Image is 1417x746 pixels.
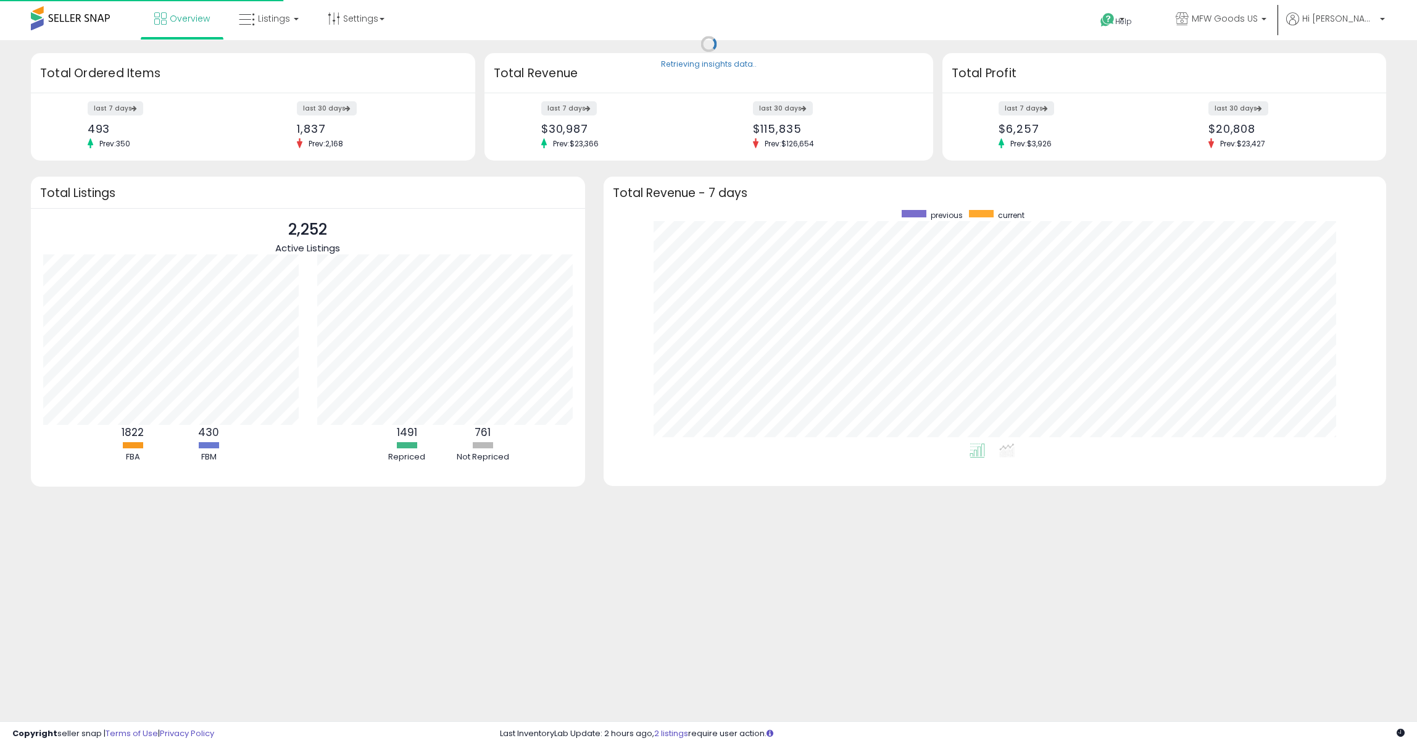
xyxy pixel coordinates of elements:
[952,65,1378,82] h3: Total Profit
[1115,16,1132,27] span: Help
[1302,12,1376,25] span: Hi [PERSON_NAME]
[547,138,605,149] span: Prev: $23,366
[541,122,699,135] div: $30,987
[1208,101,1268,115] label: last 30 days
[1004,138,1058,149] span: Prev: $3,926
[93,138,136,149] span: Prev: 350
[297,101,357,115] label: last 30 days
[541,101,597,115] label: last 7 days
[1091,3,1156,40] a: Help
[998,210,1024,220] span: current
[613,188,1378,198] h3: Total Revenue - 7 days
[1208,122,1365,135] div: $20,808
[494,65,924,82] h3: Total Revenue
[40,188,576,198] h3: Total Listings
[1286,12,1385,40] a: Hi [PERSON_NAME]
[370,451,444,463] div: Repriced
[96,451,170,463] div: FBA
[475,425,491,440] b: 761
[122,425,144,440] b: 1822
[999,101,1054,115] label: last 7 days
[1214,138,1271,149] span: Prev: $23,427
[931,210,963,220] span: previous
[999,122,1155,135] div: $6,257
[753,122,911,135] div: $115,835
[297,122,453,135] div: 1,837
[1100,12,1115,28] i: Get Help
[88,101,143,115] label: last 7 days
[275,241,340,254] span: Active Listings
[198,425,219,440] b: 430
[172,451,246,463] div: FBM
[88,122,244,135] div: 493
[1192,12,1258,25] span: MFW Goods US
[758,138,820,149] span: Prev: $126,654
[661,59,757,70] div: Retrieving insights data..
[258,12,290,25] span: Listings
[275,218,340,241] p: 2,252
[302,138,349,149] span: Prev: 2,168
[753,101,813,115] label: last 30 days
[397,425,417,440] b: 1491
[446,451,520,463] div: Not Repriced
[40,65,466,82] h3: Total Ordered Items
[170,12,210,25] span: Overview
